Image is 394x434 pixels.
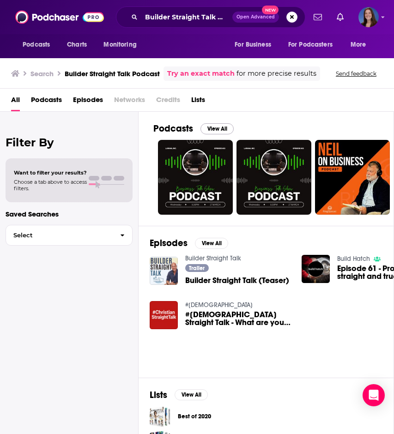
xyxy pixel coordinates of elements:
[61,36,92,54] a: Charts
[175,389,208,400] button: View All
[358,7,379,27] span: Logged in as emmadonovan
[358,7,379,27] button: Show profile menu
[153,123,234,134] a: PodcastsView All
[178,411,211,422] a: Best of 2020
[14,169,87,176] span: Want to filter your results?
[195,238,228,249] button: View All
[103,38,136,51] span: Monitoring
[15,8,104,26] img: Podchaser - Follow, Share and Rate Podcasts
[232,12,279,23] button: Open AdvancedNew
[358,7,379,27] img: User Profile
[310,9,326,25] a: Show notifications dropdown
[97,36,148,54] button: open menu
[11,92,20,111] a: All
[6,210,133,218] p: Saved Searches
[185,254,241,262] a: Builder Straight Talk
[344,36,378,54] button: open menu
[150,301,178,329] img: #Christian Straight Talk - What are you building your house on ?
[200,123,234,134] button: View All
[150,389,167,401] h2: Lists
[23,38,50,51] span: Podcasts
[282,36,346,54] button: open menu
[153,123,193,134] h2: Podcasts
[156,92,180,111] span: Credits
[185,311,291,326] a: #Christian Straight Talk - What are you building your house on ?
[150,389,208,401] a: ListsView All
[333,9,347,25] a: Show notifications dropdown
[351,38,366,51] span: More
[262,6,279,14] span: New
[228,36,283,54] button: open menu
[185,277,289,284] a: Builder Straight Talk (Teaser)
[14,179,87,192] span: Choose a tab above to access filters.
[288,38,333,51] span: For Podcasters
[150,237,188,249] h2: Episodes
[30,69,54,78] h3: Search
[236,68,316,79] span: for more precise results
[167,68,235,79] a: Try an exact match
[16,36,62,54] button: open menu
[185,311,291,326] span: #[DEMOGRAPHIC_DATA] Straight Talk - What are you building your house on ?
[185,301,253,309] a: #ChristianStraightTalk
[6,232,113,238] span: Select
[65,69,160,78] h3: Builder Straight Talk Podcast
[236,15,275,19] span: Open Advanced
[337,255,370,263] a: Build Hatch
[114,92,145,111] span: Networks
[302,255,330,283] img: Episode 61 - Providing straight and true information with Rob Schaasberg from Builder's Edge Cons...
[333,70,379,78] button: Send feedback
[116,6,305,28] div: Search podcasts, credits, & more...
[235,38,271,51] span: For Business
[150,406,170,427] a: Best of 2020
[150,257,178,285] img: Builder Straight Talk (Teaser)
[363,384,385,406] div: Open Intercom Messenger
[141,10,232,24] input: Search podcasts, credits, & more...
[191,92,205,111] a: Lists
[6,225,133,246] button: Select
[150,237,228,249] a: EpisodesView All
[189,265,205,271] span: Trailer
[6,136,133,149] h2: Filter By
[73,92,103,111] a: Episodes
[31,92,62,111] a: Podcasts
[67,38,87,51] span: Charts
